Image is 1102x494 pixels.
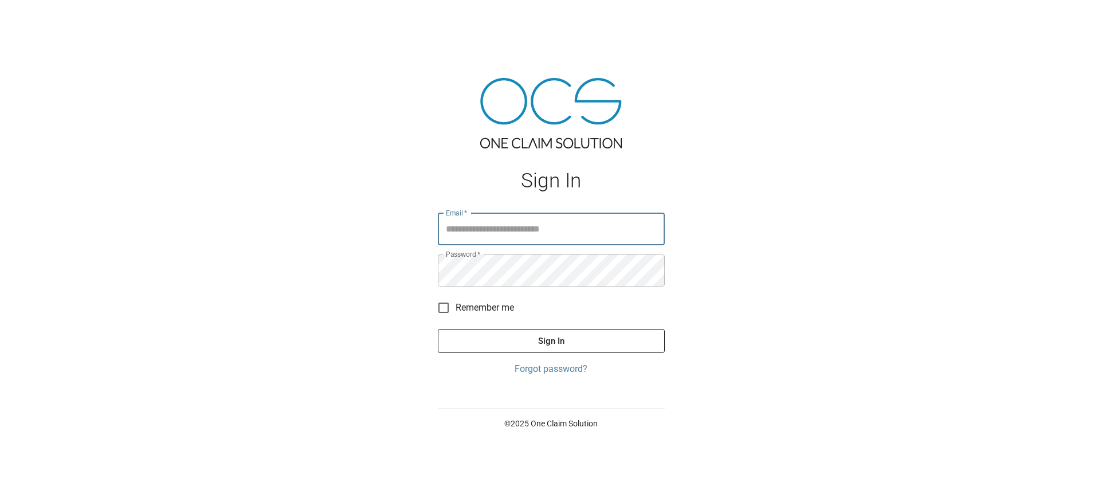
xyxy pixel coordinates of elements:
label: Email [446,208,468,218]
a: Forgot password? [438,362,665,376]
h1: Sign In [438,169,665,193]
span: Remember me [456,301,514,315]
img: ocs-logo-white-transparent.png [14,7,60,30]
p: © 2025 One Claim Solution [438,418,665,429]
img: ocs-logo-tra.png [480,78,622,148]
label: Password [446,249,480,259]
button: Sign In [438,329,665,353]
